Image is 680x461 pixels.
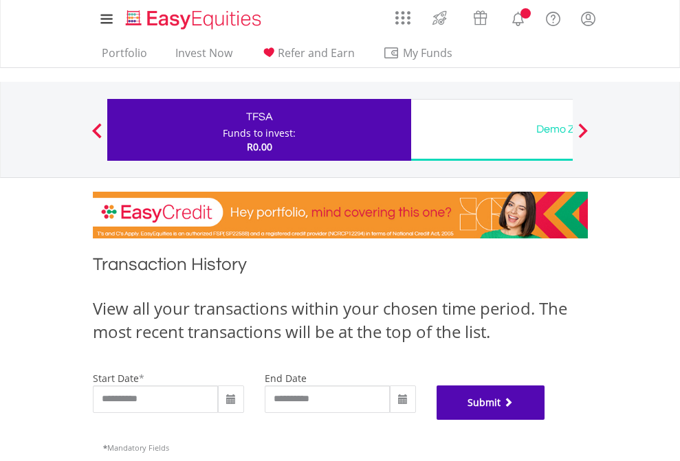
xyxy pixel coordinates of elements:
[278,45,355,60] span: Refer and Earn
[437,385,545,420] button: Submit
[123,8,267,31] img: EasyEquities_Logo.png
[170,46,238,67] a: Invest Now
[103,442,169,453] span: Mandatory Fields
[469,7,492,29] img: vouchers-v2.svg
[93,297,588,344] div: View all your transactions within your chosen time period. The most recent transactions will be a...
[93,372,139,385] label: start date
[116,107,403,126] div: TFSA
[83,130,111,144] button: Previous
[247,140,272,153] span: R0.00
[96,46,153,67] a: Portfolio
[571,3,606,34] a: My Profile
[93,252,588,283] h1: Transaction History
[386,3,419,25] a: AppsGrid
[428,7,451,29] img: thrive-v2.svg
[395,10,410,25] img: grid-menu-icon.svg
[223,126,296,140] div: Funds to invest:
[93,192,588,238] img: EasyCredit Promotion Banner
[255,46,360,67] a: Refer and Earn
[383,44,473,62] span: My Funds
[501,3,536,31] a: Notifications
[265,372,307,385] label: end date
[120,3,267,31] a: Home page
[460,3,501,29] a: Vouchers
[569,130,597,144] button: Next
[536,3,571,31] a: FAQ's and Support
